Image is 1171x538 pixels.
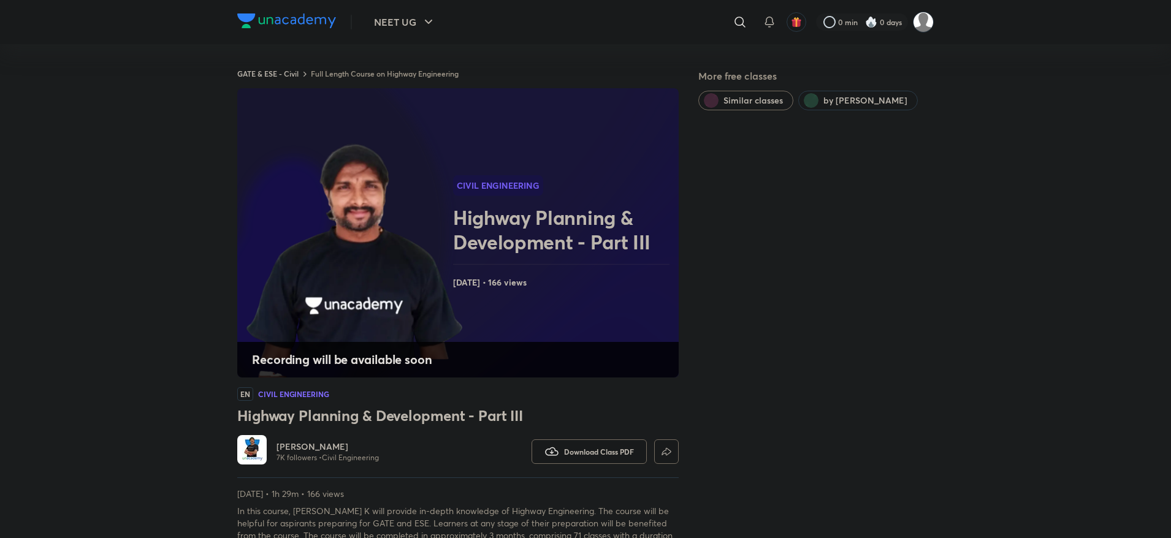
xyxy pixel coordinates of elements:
h4: [DATE] • 166 views [453,275,674,290]
button: Download Class PDF [532,439,647,464]
img: Alan Pail.M [913,12,934,32]
a: Avatar [237,435,267,468]
img: avatar [791,17,802,28]
p: 7K followers • Civil Engineering [277,453,379,463]
h4: Civil Engineering [258,390,329,398]
button: Similar classes [698,91,793,110]
h5: More free classes [698,69,934,83]
h3: Highway Planning & Development - Part III [237,406,679,425]
a: Full Length Course on Highway Engineering [311,69,459,78]
button: by Rajendra Prasad K [798,91,918,110]
img: streak [865,16,877,28]
img: Avatar [237,435,267,464]
h2: Highway Planning & Development - Part III [453,205,674,254]
span: Similar classes [723,94,783,107]
button: avatar [787,12,806,32]
a: GATE & ESE - Civil [237,69,299,78]
h4: Recording will be available soon [252,352,432,368]
a: [PERSON_NAME] [277,441,379,453]
p: [DATE] • 1h 29m • 166 views [237,488,679,500]
span: EN [237,387,253,401]
button: NEET UG [367,10,443,34]
span: by Rajendra Prasad K [823,94,907,107]
img: Company Logo [237,13,336,28]
span: Download Class PDF [564,447,634,457]
a: Company Logo [237,13,336,31]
